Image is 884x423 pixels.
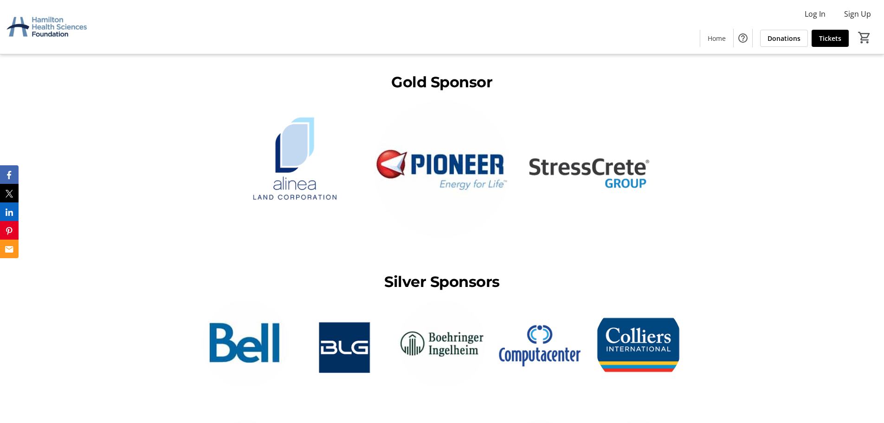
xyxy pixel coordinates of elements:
img: logo [521,101,657,237]
a: Tickets [812,30,849,47]
span: Gold Sponsor [391,73,492,91]
img: logo [595,300,682,388]
span: Log In [805,8,826,20]
img: logo [497,300,584,388]
button: Help [734,29,752,47]
img: logo [374,101,510,237]
span: Silver Sponsors [384,273,500,291]
img: Hamilton Health Sciences Foundation's Logo [6,4,88,50]
button: Log In [797,7,833,21]
span: Home [708,33,726,43]
a: Home [700,30,733,47]
button: Sign Up [837,7,878,21]
a: Donations [760,30,808,47]
img: logo [300,300,387,388]
span: Tickets [819,33,841,43]
span: Donations [768,33,800,43]
span: Sign Up [844,8,871,20]
img: logo [226,101,362,237]
img: logo [399,300,486,388]
button: Cart [856,29,873,46]
img: logo [202,300,289,388]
